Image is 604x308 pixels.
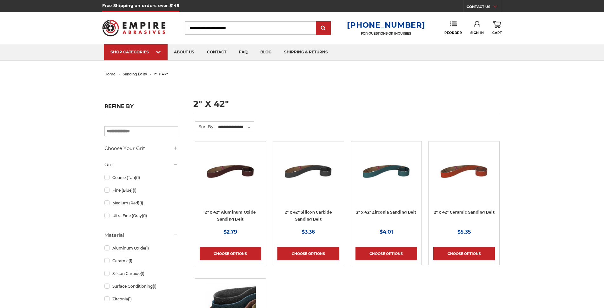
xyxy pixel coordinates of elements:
a: CONTACT US [467,3,502,12]
a: Coarse (Tan) [104,172,178,183]
h5: Grit [104,161,178,168]
a: blog [254,44,278,60]
a: Silicon Carbide [104,268,178,279]
span: (1) [145,246,149,250]
a: contact [201,44,233,60]
a: Choose Options [277,247,339,260]
a: Choose Options [433,247,495,260]
img: 2" x 42" Sanding Belt - Aluminum Oxide [205,146,256,197]
span: (1) [129,258,132,263]
a: Zirconia [104,293,178,305]
a: Surface Conditioning [104,281,178,292]
p: FOR QUESTIONS OR INQUIRIES [347,31,425,36]
a: 2" x 42" Aluminum Oxide Sanding Belt [205,210,256,222]
span: (1) [128,297,132,301]
span: $5.35 [457,229,471,235]
img: 2" x 42" Sanding Belt - Ceramic [439,146,489,197]
a: Aluminum Oxide [104,243,178,254]
img: Empire Abrasives [102,16,166,40]
span: (1) [153,284,156,289]
h5: Refine by [104,103,178,113]
a: Reorder [444,21,462,35]
span: Sign In [470,31,484,35]
a: Choose Options [200,247,261,260]
input: Submit [317,22,330,35]
a: about us [168,44,201,60]
a: shipping & returns [278,44,334,60]
span: (1) [143,213,147,218]
img: 2" x 42" Silicon Carbide File Belt [283,146,334,197]
a: 2" x 42" Sanding Belt - Aluminum Oxide [200,146,261,208]
h1: 2" x 42" [193,99,500,113]
label: Sort By: [195,122,214,131]
span: (1) [141,271,144,276]
span: $4.01 [380,229,393,235]
a: Choose Options [355,247,417,260]
select: Sort By: [217,122,254,132]
h5: Choose Your Grit [104,145,178,152]
a: 2" x 42" Ceramic Sanding Belt [434,210,494,215]
span: (1) [136,175,140,180]
a: 2" x 42" Zirconia Sanding Belt [356,210,416,215]
a: 2" x 42" Sanding Belt - Ceramic [433,146,495,208]
a: sanding belts [123,72,147,76]
span: Cart [492,31,502,35]
a: 2" x 42" Silicon Carbide Sanding Belt [285,210,332,222]
span: Reorder [444,31,462,35]
span: (1) [139,201,143,205]
span: $3.36 [302,229,315,235]
span: $2.79 [223,229,237,235]
a: Ceramic [104,255,178,266]
a: Ultra Fine (Gray) [104,210,178,221]
span: (1) [133,188,136,193]
a: Medium (Red) [104,197,178,209]
div: SHOP CATEGORIES [110,50,161,54]
img: 2" x 42" Sanding Belt - Zirconia [361,146,412,197]
a: faq [233,44,254,60]
a: 2" x 42" Sanding Belt - Zirconia [355,146,417,208]
a: Fine (Blue) [104,185,178,196]
span: 2" x 42" [154,72,168,76]
a: Cart [492,21,502,35]
h5: Material [104,231,178,239]
a: 2" x 42" Silicon Carbide File Belt [277,146,339,208]
a: [PHONE_NUMBER] [347,20,425,30]
a: home [104,72,116,76]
